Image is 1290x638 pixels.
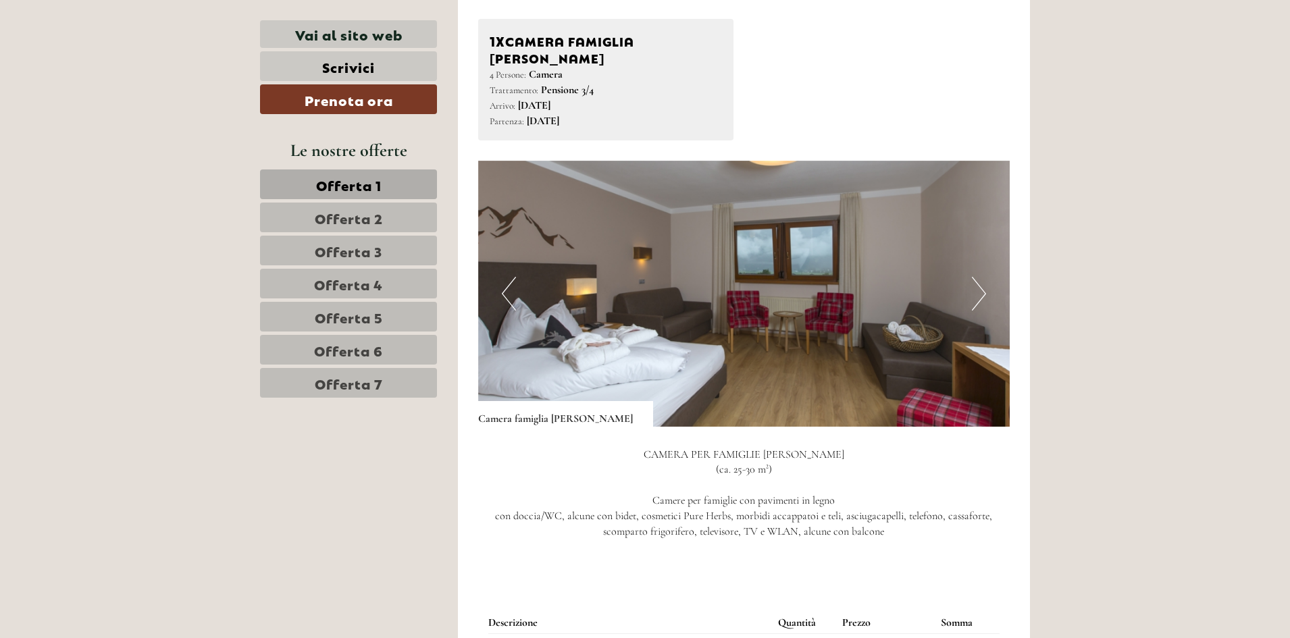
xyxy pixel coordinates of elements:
span: Offerta 2 [315,208,383,227]
b: [DATE] [527,114,559,128]
th: Somma [935,612,1000,633]
button: Invia [453,350,532,379]
span: Offerta 6 [314,340,383,359]
span: Offerta 1 [316,175,382,194]
a: Scrivici [260,51,437,81]
button: Previous [502,277,516,311]
div: Le nostre offerte [260,138,437,163]
th: Quantità [773,612,837,633]
small: Partenza: [490,115,524,127]
div: Camera famiglia [PERSON_NAME] [478,401,653,427]
b: [DATE] [518,99,550,112]
small: 4 Persone: [490,69,526,80]
b: Camera [529,68,563,81]
p: CAMERA PER FAMIGLIE [PERSON_NAME] (ca. 25-30 m²) Camere per famiglie con pavimenti in legno con d... [478,447,1010,555]
span: Offerta 7 [315,373,383,392]
small: Arrivo: [490,100,515,111]
button: Next [972,277,986,311]
b: Pensione 3/4 [541,83,594,97]
div: Camera famiglia [PERSON_NAME] [490,30,723,67]
span: Offerta 5 [315,307,383,326]
img: image [478,161,1010,427]
div: [GEOGRAPHIC_DATA] [20,39,180,50]
div: giovedì [236,10,296,33]
a: Prenota ora [260,84,437,114]
th: Prezzo [837,612,935,633]
small: 16:22 [20,65,180,75]
small: Trattamento: [490,84,538,96]
span: Offerta 3 [315,241,382,260]
b: 1x [490,30,505,49]
th: Descrizione [488,612,773,633]
a: Vai al sito web [260,20,437,48]
span: Offerta 4 [314,274,383,293]
div: Buon giorno, come possiamo aiutarla? [10,36,187,78]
